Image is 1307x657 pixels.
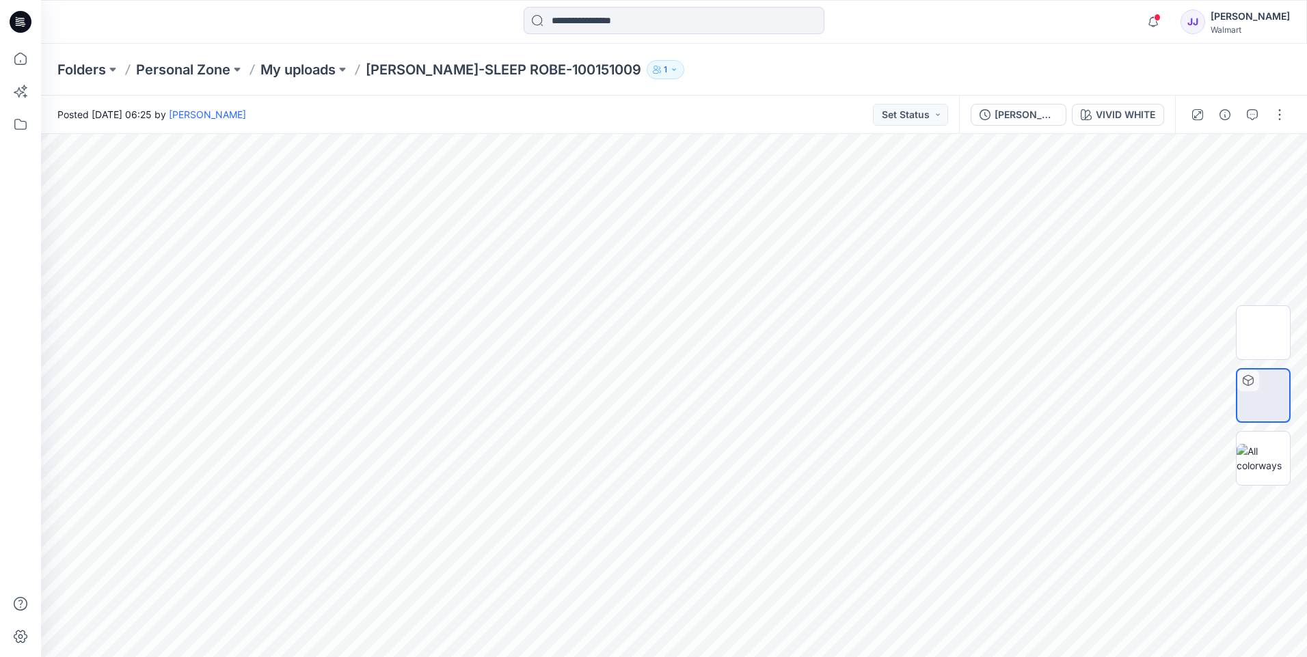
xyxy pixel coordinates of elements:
[1211,8,1290,25] div: [PERSON_NAME]
[57,60,106,79] a: Folders
[1096,107,1155,122] div: VIVID WHITE
[57,107,246,122] span: Posted [DATE] 06:25 by
[1214,104,1236,126] button: Details
[1181,10,1205,34] div: JJ
[1211,25,1290,35] div: Walmart
[1072,104,1164,126] button: VIVID WHITE
[971,104,1066,126] button: [PERSON_NAME]-SLEEP ROBE-100151009
[664,62,667,77] p: 1
[366,60,641,79] p: [PERSON_NAME]-SLEEP ROBE-100151009
[995,107,1057,122] div: [PERSON_NAME]-SLEEP ROBE-100151009
[260,60,336,79] a: My uploads
[169,109,246,120] a: [PERSON_NAME]
[136,60,230,79] a: Personal Zone
[1237,444,1290,473] img: All colorways
[647,60,684,79] button: 1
